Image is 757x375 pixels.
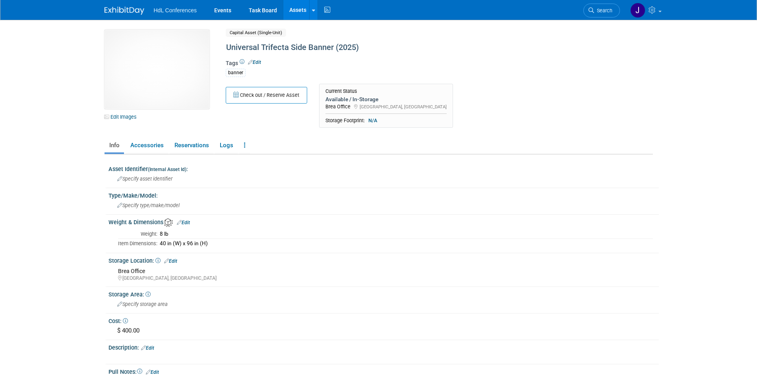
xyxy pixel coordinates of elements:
span: Specify type/make/model [117,202,180,208]
a: Accessories [126,138,168,152]
div: Cost: [108,315,659,325]
a: Logs [215,138,238,152]
a: Edit [177,220,190,225]
a: Edit [146,369,159,375]
span: Search [594,8,612,13]
small: (Internal Asset Id) [148,167,186,172]
img: Asset Weight and Dimensions [164,218,173,227]
a: Edit Images [105,112,140,122]
a: Edit [248,60,261,65]
img: ExhibitDay [105,7,144,15]
div: Description: [108,342,659,352]
a: Info [105,138,124,152]
span: HdL Conferences [154,7,197,13]
div: Weight & Dimensions [108,216,659,227]
img: Johnny Nguyen [630,3,645,18]
span: Specify storage area [117,301,168,307]
span: [GEOGRAPHIC_DATA], [GEOGRAPHIC_DATA] [360,104,447,110]
div: $ 400.00 [114,325,653,337]
div: Tags [226,59,587,82]
span: Brea Office [325,104,350,110]
button: Check out / Reserve Asset [226,87,307,104]
div: Universal Trifecta Side Banner (2025) [223,40,587,55]
img: View Images [105,30,209,109]
div: Current Status [325,88,447,94]
a: Reservations [170,138,213,152]
td: Item Dimensions: [118,239,157,248]
div: banner [226,69,246,77]
div: Storage Footprint: [325,117,447,124]
div: [GEOGRAPHIC_DATA], [GEOGRAPHIC_DATA] [118,275,653,282]
span: Capital Asset (Single-Unit) [226,29,286,37]
span: Storage Area: [108,291,151,298]
div: Available / In-Storage [325,96,447,103]
div: Asset Identifier : [108,163,659,173]
a: Search [583,4,620,17]
div: 40 in (W) x 96 in (H) [160,240,653,247]
td: Weight: [118,229,157,238]
span: Specify asset identifier [117,176,172,182]
span: N/A [366,117,379,124]
a: Edit [164,258,177,264]
div: Type/Make/Model: [108,190,659,200]
a: Edit [141,345,154,351]
div: 8 lb [160,231,653,238]
span: Brea Office [118,268,145,274]
div: Storage Location: [108,255,659,265]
